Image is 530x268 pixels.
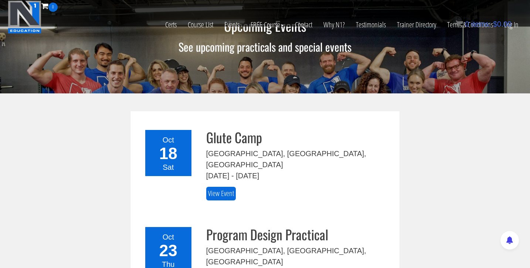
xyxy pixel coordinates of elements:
bdi: 0.00 [493,20,512,28]
h2: See upcoming practicals and special events [126,41,404,53]
a: Contact [289,12,318,38]
div: 23 [150,243,187,259]
div: [GEOGRAPHIC_DATA], [GEOGRAPHIC_DATA], [GEOGRAPHIC_DATA] [206,148,389,170]
a: 0 [41,1,58,11]
div: Oct [150,231,187,243]
h3: Program Design Practical [206,227,389,242]
h3: Glute Camp [206,130,389,145]
a: Course List [182,12,219,38]
a: 0 items: $0.00 [456,20,512,28]
a: Trainer Directory [391,12,442,38]
a: Certs [160,12,182,38]
div: [DATE] - [DATE] [206,170,389,181]
span: items: [471,20,491,28]
a: Log In [499,12,524,38]
img: icon11.png [456,20,463,28]
a: Testimonials [350,12,391,38]
span: $ [493,20,497,28]
span: 0 [48,3,58,12]
span: 0 [465,20,469,28]
a: Why N1? [318,12,350,38]
a: Events [219,12,245,38]
a: View Event [206,187,236,200]
div: Oct [150,134,187,145]
div: [GEOGRAPHIC_DATA], [GEOGRAPHIC_DATA], [GEOGRAPHIC_DATA] [206,245,389,267]
div: Sat [150,162,187,173]
img: n1-education [8,0,41,34]
div: 18 [150,145,187,162]
a: FREE Course [245,12,289,38]
a: Terms & Conditions [442,12,499,38]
